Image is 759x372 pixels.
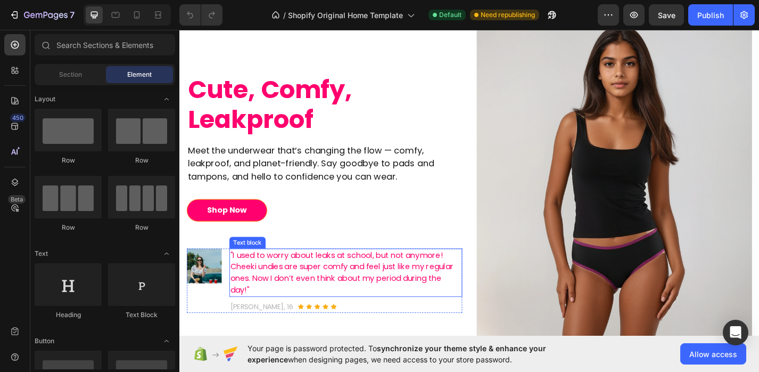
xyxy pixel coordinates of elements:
span: Element [127,70,152,79]
div: 450 [10,114,26,122]
span: / [283,10,286,21]
div: Row [35,223,102,232]
button: 7 [4,4,79,26]
button: Save [649,4,684,26]
p: [PERSON_NAME], 16 [56,302,125,313]
div: Row [108,156,175,165]
span: Save [658,11,675,20]
div: Publish [697,10,724,21]
p: 7 [70,9,75,21]
div: Heading [35,310,102,320]
span: Shopify Original Home Template [288,10,403,21]
span: Layout [35,94,55,104]
button: Publish [688,4,733,26]
span: Need republishing [481,10,535,20]
span: Toggle open [158,245,175,262]
div: Undo/Redo [179,4,222,26]
input: Search Sections & Elements [35,34,175,55]
div: Open Intercom Messenger [723,320,748,345]
span: synchronize your theme style & enhance your experience [247,344,546,364]
div: Text Block [108,310,175,320]
iframe: Design area [179,28,759,337]
div: Beta [8,195,26,204]
div: Row [35,156,102,165]
button: Allow access [680,343,746,365]
span: Section [59,70,82,79]
span: Allow access [689,349,737,360]
span: Text [35,249,48,258]
span: Toggle open [158,91,175,108]
span: Button [35,336,54,346]
span: Toggle open [158,333,175,350]
span: Default [439,10,461,20]
span: Your page is password protected. To when designing pages, we need access to your store password. [247,343,588,365]
div: Row [108,223,175,232]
